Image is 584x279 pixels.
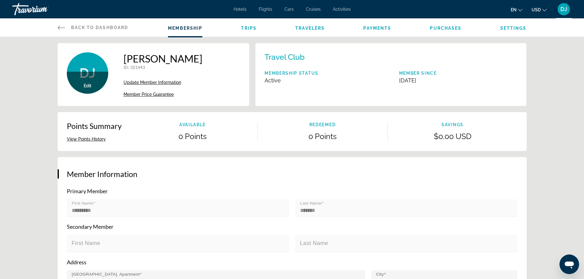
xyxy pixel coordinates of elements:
mat-label: [GEOGRAPHIC_DATA], Apartment [72,272,139,277]
span: DJ [560,6,567,12]
a: Payments [363,26,391,31]
a: Settings [500,26,527,31]
p: Available [128,122,258,127]
mat-label: Last Name [300,240,328,246]
p: Address [67,259,517,266]
a: Cruises [306,7,321,12]
p: [DATE] [399,77,437,84]
span: ID [124,65,128,70]
button: Change currency [532,5,547,14]
mat-label: First Name [72,240,101,246]
button: User Menu [556,3,572,16]
iframe: Button to launch messaging window [559,254,579,274]
a: Update Member Information [124,80,202,85]
a: Travorium [12,1,74,17]
a: Cars [284,7,294,12]
a: Flights [259,7,272,12]
span: Member Price Guarantee [124,92,174,97]
mat-label: First Name [72,201,93,205]
p: Primary Member [67,188,517,194]
p: Savings [388,122,517,127]
a: Travelers [295,26,325,31]
p: Points Summary [67,121,122,130]
a: Trips [241,26,257,31]
a: Activities [333,7,351,12]
mat-label: City [376,272,384,277]
p: 0 Points [128,132,258,141]
button: Edit [84,83,91,89]
p: Member Since [399,71,437,76]
p: : 321443 [124,65,202,70]
span: Update Member Information [124,80,181,85]
h3: Member Information [67,169,517,179]
button: View Points History [67,136,106,142]
a: Back to Dashboard [58,18,128,37]
h1: [PERSON_NAME] [124,52,202,65]
a: Hotels [234,7,246,12]
p: Redeemed [258,122,387,127]
p: Secondary Member [67,223,517,230]
button: Change language [511,5,522,14]
span: Edit [84,83,91,88]
mat-label: Last Name [300,201,321,205]
p: Membership Status [265,71,319,76]
span: en [511,7,517,12]
span: USD [532,7,541,12]
p: 0 Points [258,132,387,141]
p: Active [265,77,319,84]
span: DJ [79,65,95,81]
span: Back to Dashboard [71,25,128,30]
p: Travel Club [265,52,305,62]
a: Membership [168,26,202,31]
a: Purchases [430,26,461,31]
p: $0.00 USD [388,132,517,141]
